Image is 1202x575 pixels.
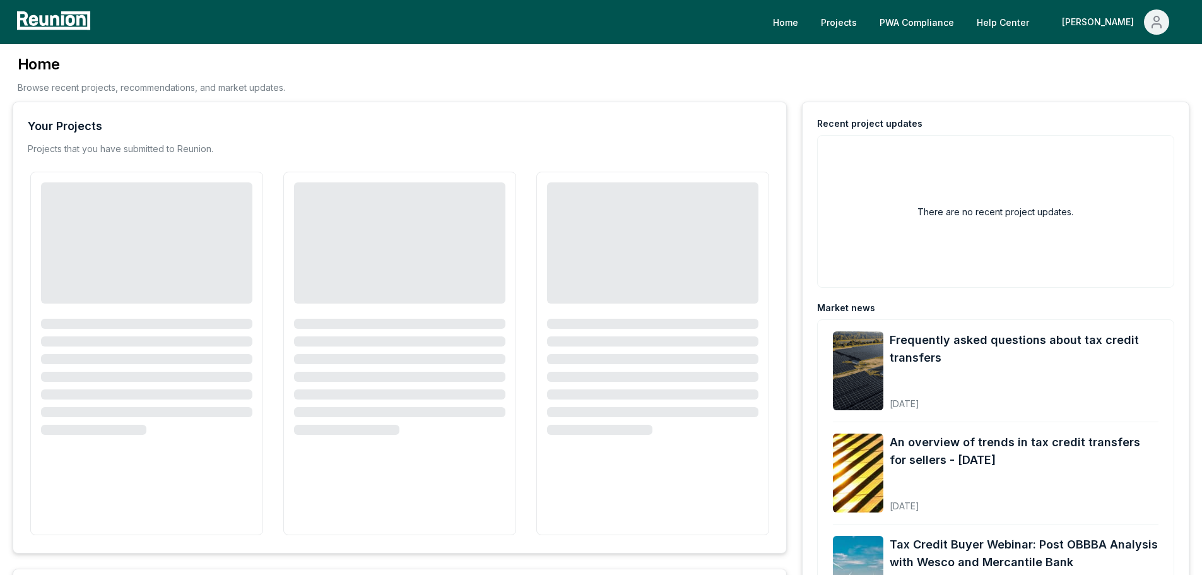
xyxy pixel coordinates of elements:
[1052,9,1179,35] button: [PERSON_NAME]
[890,434,1158,469] a: An overview of trends in tax credit transfers for sellers - [DATE]
[967,9,1039,35] a: Help Center
[917,205,1073,218] h2: There are no recent project updates.
[817,117,922,130] div: Recent project updates
[817,302,875,314] div: Market news
[28,117,102,135] div: Your Projects
[869,9,964,35] a: PWA Compliance
[890,490,1158,513] div: [DATE]
[18,54,285,74] h3: Home
[890,388,1158,410] div: [DATE]
[1062,9,1139,35] div: [PERSON_NAME]
[763,9,1189,35] nav: Main
[890,536,1158,571] a: Tax Credit Buyer Webinar: Post OBBBA Analysis with Wesco and Mercantile Bank
[763,9,808,35] a: Home
[833,331,883,410] img: Frequently asked questions about tax credit transfers
[811,9,867,35] a: Projects
[890,331,1158,367] a: Frequently asked questions about tax credit transfers
[28,143,213,155] p: Projects that you have submitted to Reunion.
[18,81,285,94] p: Browse recent projects, recommendations, and market updates.
[833,434,883,513] img: An overview of trends in tax credit transfers for sellers - September 2025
